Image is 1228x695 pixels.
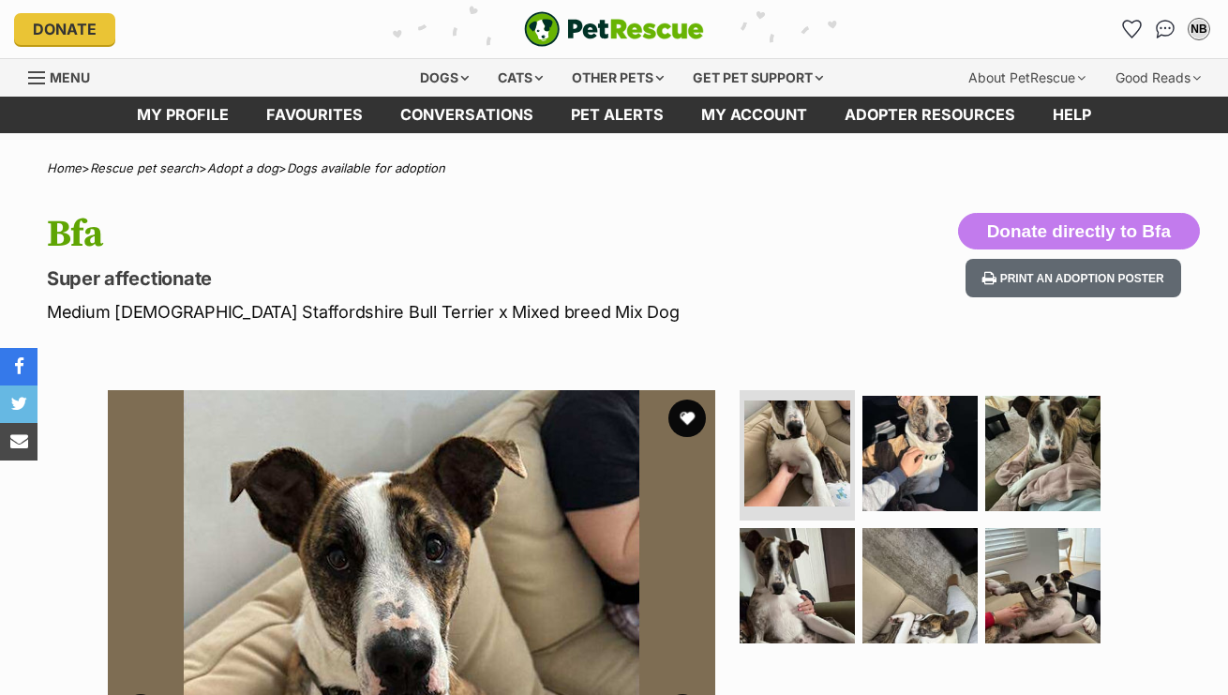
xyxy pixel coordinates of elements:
img: Photo of Bfa [744,400,850,506]
span: Menu [50,69,90,85]
div: About PetRescue [955,59,1099,97]
a: Conversations [1150,14,1180,44]
img: chat-41dd97257d64d25036548639549fe6c8038ab92f7586957e7f3b1b290dea8141.svg [1156,20,1176,38]
a: My account [682,97,826,133]
img: logo-e224e6f780fb5917bec1dbf3a21bbac754714ae5b6737aabdf751b685950b380.svg [524,11,704,47]
button: My account [1184,14,1214,44]
ul: Account quick links [1116,14,1214,44]
img: Photo of Bfa [862,528,978,643]
a: Menu [28,59,103,93]
button: Print an adoption poster [966,259,1181,297]
a: Adopter resources [826,97,1034,133]
div: NB [1190,20,1208,38]
a: PetRescue [524,11,704,47]
button: Donate directly to Bfa [958,213,1200,250]
a: Home [47,160,82,175]
a: Donate [14,13,115,45]
p: Medium [DEMOGRAPHIC_DATA] Staffordshire Bull Terrier x Mixed breed Mix Dog [47,299,750,325]
a: My profile [118,97,247,133]
div: Get pet support [680,59,836,97]
p: Super affectionate [47,265,750,292]
img: Photo of Bfa [862,396,978,511]
div: Other pets [559,59,677,97]
a: Favourites [247,97,382,133]
h1: Bfa [47,213,750,256]
a: Rescue pet search [90,160,199,175]
button: favourite [668,400,706,437]
a: Favourites [1116,14,1146,44]
a: Pet alerts [552,97,682,133]
a: Adopt a dog [207,160,278,175]
img: Photo of Bfa [985,528,1101,643]
a: conversations [382,97,552,133]
div: Cats [485,59,556,97]
div: Good Reads [1102,59,1214,97]
a: Help [1034,97,1110,133]
div: Dogs [407,59,482,97]
img: Photo of Bfa [740,528,855,643]
a: Dogs available for adoption [287,160,445,175]
img: Photo of Bfa [985,396,1101,511]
